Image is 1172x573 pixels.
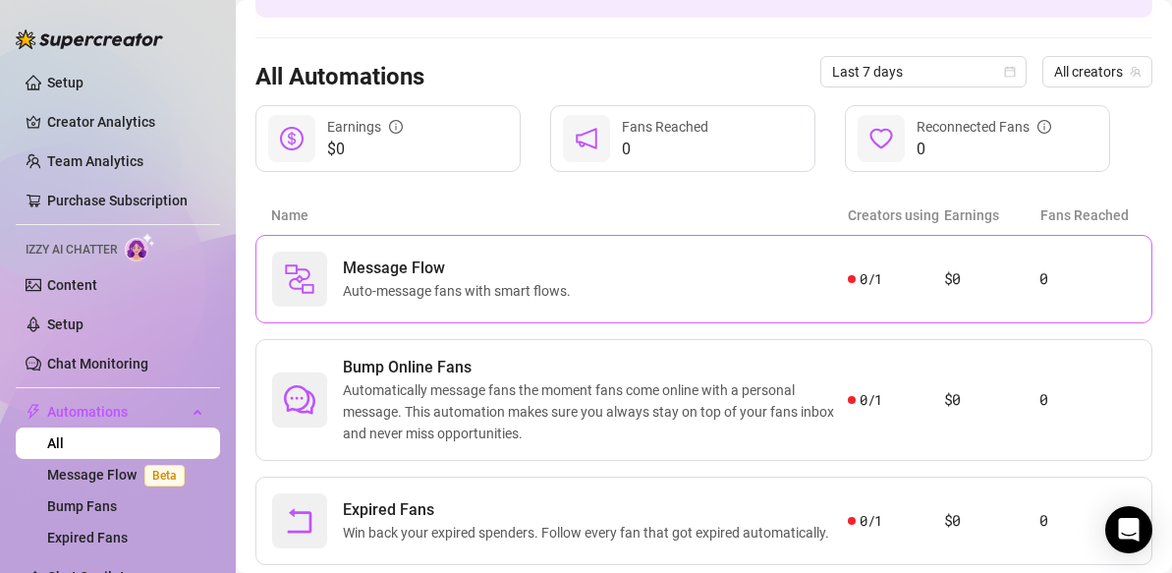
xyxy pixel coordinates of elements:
span: team [1130,66,1142,78]
a: All [47,435,64,451]
span: Izzy AI Chatter [26,241,117,259]
div: Open Intercom Messenger [1105,506,1152,553]
article: $0 [944,388,1040,412]
article: Fans Reached [1040,204,1137,226]
h3: All Automations [255,62,424,93]
a: Bump Fans [47,498,117,514]
a: Creator Analytics [47,106,204,138]
span: 0 / 1 [860,510,882,532]
article: 0 [1039,509,1136,533]
span: notification [575,127,598,150]
span: rollback [284,505,315,537]
span: 0 / 1 [860,268,882,290]
a: Setup [47,316,84,332]
a: Chat Monitoring [47,356,148,372]
article: 0 [1039,267,1136,291]
span: Bump Online Fans [343,356,848,379]
a: Content [47,277,97,293]
article: Earnings [944,204,1040,226]
span: comment [284,384,315,416]
span: Auto-message fans with smart flows. [343,280,579,302]
span: Last 7 days [832,57,1015,86]
span: 0 [917,138,1051,161]
span: $0 [327,138,403,161]
span: info-circle [1037,120,1051,134]
img: svg%3e [284,263,315,295]
span: Win back your expired spenders. Follow every fan that got expired automatically. [343,522,837,544]
span: Automatically message fans the moment fans come online with a personal message. This automation m... [343,379,848,444]
div: Reconnected Fans [917,116,1051,138]
article: Name [271,204,848,226]
article: $0 [944,509,1040,533]
span: 0 / 1 [860,389,882,411]
span: info-circle [389,120,403,134]
article: $0 [944,267,1040,291]
a: Expired Fans [47,530,128,545]
div: Earnings [327,116,403,138]
img: logo-BBDzfeDw.svg [16,29,163,49]
article: 0 [1039,388,1136,412]
span: heart [869,127,893,150]
span: Automations [47,396,187,428]
span: 0 [622,138,708,161]
article: Creators using [848,204,944,226]
span: Expired Fans [343,498,837,522]
a: Purchase Subscription [47,193,188,208]
a: Setup [47,75,84,90]
a: Team Analytics [47,153,143,169]
span: Beta [144,465,185,487]
span: Message Flow [343,257,579,280]
span: Fans Reached [622,119,708,135]
span: calendar [1004,66,1016,78]
span: dollar [280,127,304,150]
span: All creators [1054,57,1141,86]
a: Message FlowBeta [47,467,193,483]
span: thunderbolt [26,404,41,420]
img: AI Chatter [125,233,155,261]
